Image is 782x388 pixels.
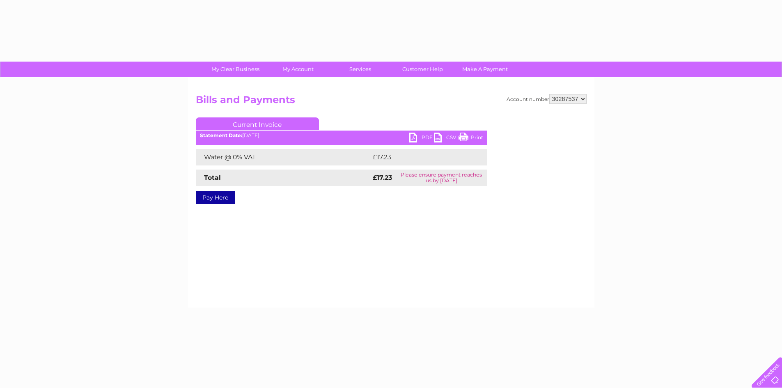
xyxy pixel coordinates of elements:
[196,117,319,130] a: Current Invoice
[459,133,483,145] a: Print
[204,174,221,181] strong: Total
[264,62,332,77] a: My Account
[196,149,371,165] td: Water @ 0% VAT
[373,174,392,181] strong: £17.23
[389,62,456,77] a: Customer Help
[202,62,269,77] a: My Clear Business
[451,62,519,77] a: Make A Payment
[371,149,469,165] td: £17.23
[396,170,487,186] td: Please ensure payment reaches us by [DATE]
[326,62,394,77] a: Services
[409,133,434,145] a: PDF
[507,94,587,104] div: Account number
[200,132,242,138] b: Statement Date:
[196,94,587,110] h2: Bills and Payments
[196,133,487,138] div: [DATE]
[434,133,459,145] a: CSV
[196,191,235,204] a: Pay Here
